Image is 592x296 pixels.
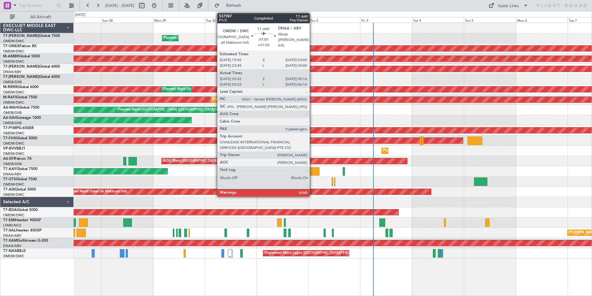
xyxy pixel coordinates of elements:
a: T7-GTSGlobal 7500 [3,177,37,181]
a: A6-MAHGlobal 7500 [3,106,39,110]
a: OMDW/DWC [3,192,24,197]
div: Wed 1 [257,17,308,23]
a: OMDW/DWC [3,141,24,146]
div: Tue 30 [205,17,256,23]
a: T7-ONEXFalcon 8X [3,44,37,48]
a: T7-[PERSON_NAME]Global 6000 [3,75,60,79]
div: Planned Maint [GEOGRAPHIC_DATA] ([GEOGRAPHIC_DATA] Intl) [118,105,221,114]
span: A6-EFI [3,157,15,161]
span: Refresh [221,3,247,8]
span: T7-[PERSON_NAME] [3,65,39,69]
div: Planned Maint Dubai (Al Maktoum Intl) [66,187,127,196]
a: OMDW/DWC [3,213,24,218]
span: T7-FHX [3,137,16,140]
a: OMDW/DWC [3,182,24,187]
a: A6-EFIFalcon 7X [3,157,32,161]
div: Unplanned Maint Lagos ([GEOGRAPHIC_DATA][PERSON_NAME]) [265,249,369,258]
a: T7-XAMGulfstream G-200 [3,239,48,243]
button: All Aircraft [7,12,67,22]
a: M-RRRRGlobal 6000 [3,85,39,89]
a: OMDB/DXB [3,121,22,125]
button: Quick Links [485,1,531,11]
a: LFMN/NCE [3,223,21,228]
a: OMDB/DXB [3,162,22,166]
a: T7-FHXGlobal 5000 [3,137,37,140]
div: [DATE] [75,12,85,18]
span: T7-AAY [3,167,16,171]
a: DNAA/ABV [3,244,21,248]
div: Planned Maint Dubai (Al Maktoum Intl) [383,146,444,155]
div: Mon 6 [516,17,568,23]
div: Planned Maint Dubai (Al Maktoum Intl) [164,34,225,43]
div: Fri 3 [360,17,412,23]
span: VP-BVV [3,147,16,150]
span: T7-P1MP [3,126,19,130]
div: Planned Maint Dubai (Al Maktoum Intl) [213,95,274,104]
div: Sun 28 [101,17,153,23]
a: OMDW/DWC [3,90,24,95]
a: DNAA/ABV [3,172,21,177]
span: T7-EMI [3,218,15,222]
a: T7-P1MPG-650ER [3,126,34,130]
div: Mon 29 [153,17,205,23]
a: OMDB/DXB [3,110,22,115]
a: T7-[PERSON_NAME]Global 7500 [3,34,60,38]
a: T7-AIXGlobal 5000 [3,188,36,191]
span: T7-NAS [3,249,17,253]
a: T7-XALHawker 850XP [3,229,41,232]
a: OMDW/DWC [3,59,24,64]
a: OMDB/DXB [3,80,22,84]
a: OMDW/DWC [3,254,24,258]
span: A6-MAH [3,106,18,110]
span: [DATE] - [DATE] [105,3,134,8]
a: M-AMBRGlobal 5000 [3,55,40,58]
span: All Aircraft [16,15,65,19]
input: Trip Number [19,1,54,10]
span: T7-XAM [3,239,17,243]
span: T7-ONEX [3,44,20,48]
a: DNAA/ABV [3,70,21,74]
div: Quick Links [498,3,519,9]
a: T7-BDAGlobal 5000 [3,208,38,212]
a: M-RAFIGlobal 7500 [3,96,37,99]
div: AOG Maint [GEOGRAPHIC_DATA] (Dubai Intl) [163,156,236,166]
div: Thu 2 [308,17,360,23]
span: M-RRRR [3,85,18,89]
a: A6-KAHLineage 1000 [3,116,41,120]
a: DNAA/ABV [3,233,21,238]
a: OMDW/DWC [3,100,24,105]
div: Sat 27 [49,17,101,23]
a: OMDW/DWC [3,131,24,136]
a: OMDW/DWC [3,39,24,43]
div: Sun 5 [464,17,516,23]
a: T7-EMIHawker 900XP [3,218,41,222]
div: [DATE] [258,12,268,18]
a: OMDW/DWC [3,151,24,156]
a: T7-AAYGlobal 7500 [3,167,37,171]
button: Refresh [211,1,249,11]
span: T7-[PERSON_NAME] [3,75,39,79]
span: T7-[PERSON_NAME] [3,34,39,38]
span: T7-GTS [3,177,16,181]
div: Planned Maint Dubai (Al Maktoum Intl) [163,85,224,94]
span: T7-BDA [3,208,17,212]
div: Planned Maint Dubai (Al Maktoum Intl) [272,177,333,186]
span: M-RAFI [3,96,16,99]
span: T7-XAL [3,229,16,232]
span: T7-AIX [3,188,15,191]
div: Sat 4 [412,17,464,23]
a: T7-NASBBJ2 [3,249,26,253]
span: M-AMBR [3,55,19,58]
a: T7-[PERSON_NAME]Global 6000 [3,65,60,69]
a: OMDW/DWC [3,49,24,54]
a: VP-BVVBBJ1 [3,147,25,150]
span: A6-KAH [3,116,17,120]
